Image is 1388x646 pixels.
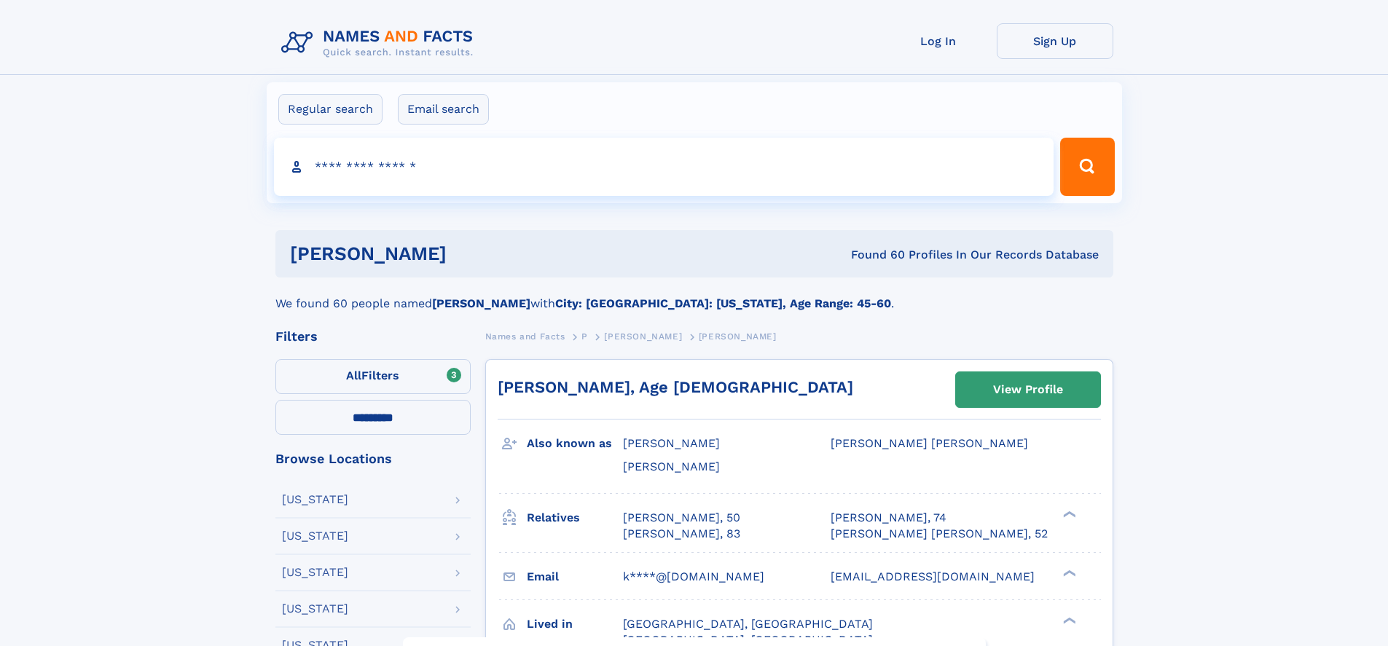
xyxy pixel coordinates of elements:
[581,327,588,345] a: P
[623,617,873,631] span: [GEOGRAPHIC_DATA], [GEOGRAPHIC_DATA]
[648,247,1099,263] div: Found 60 Profiles In Our Records Database
[498,378,853,396] a: [PERSON_NAME], Age [DEMOGRAPHIC_DATA]
[956,372,1100,407] a: View Profile
[278,94,383,125] label: Regular search
[699,331,777,342] span: [PERSON_NAME]
[581,331,588,342] span: P
[485,327,565,345] a: Names and Facts
[623,510,740,526] a: [PERSON_NAME], 50
[527,431,623,456] h3: Also known as
[275,330,471,343] div: Filters
[274,138,1054,196] input: search input
[527,564,623,589] h3: Email
[282,567,348,578] div: [US_STATE]
[831,510,946,526] a: [PERSON_NAME], 74
[275,359,471,394] label: Filters
[993,373,1063,406] div: View Profile
[1059,615,1077,625] div: ❯
[346,369,361,382] span: All
[831,436,1028,450] span: [PERSON_NAME] [PERSON_NAME]
[555,296,891,310] b: City: [GEOGRAPHIC_DATA]: [US_STATE], Age Range: 45-60
[275,23,485,63] img: Logo Names and Facts
[1059,509,1077,519] div: ❯
[1060,138,1114,196] button: Search Button
[282,530,348,542] div: [US_STATE]
[623,436,720,450] span: [PERSON_NAME]
[623,460,720,473] span: [PERSON_NAME]
[880,23,997,59] a: Log In
[527,505,623,530] h3: Relatives
[623,526,740,542] a: [PERSON_NAME], 83
[398,94,489,125] label: Email search
[282,494,348,505] div: [US_STATE]
[1059,568,1077,578] div: ❯
[604,331,682,342] span: [PERSON_NAME]
[831,570,1035,583] span: [EMAIL_ADDRESS][DOMAIN_NAME]
[831,526,1048,542] a: [PERSON_NAME] [PERSON_NAME], 52
[527,612,623,637] h3: Lived in
[604,327,682,345] a: [PERSON_NAME]
[275,452,471,465] div: Browse Locations
[432,296,530,310] b: [PERSON_NAME]
[275,277,1113,312] div: We found 60 people named with .
[282,603,348,615] div: [US_STATE]
[290,245,649,263] h1: [PERSON_NAME]
[997,23,1113,59] a: Sign Up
